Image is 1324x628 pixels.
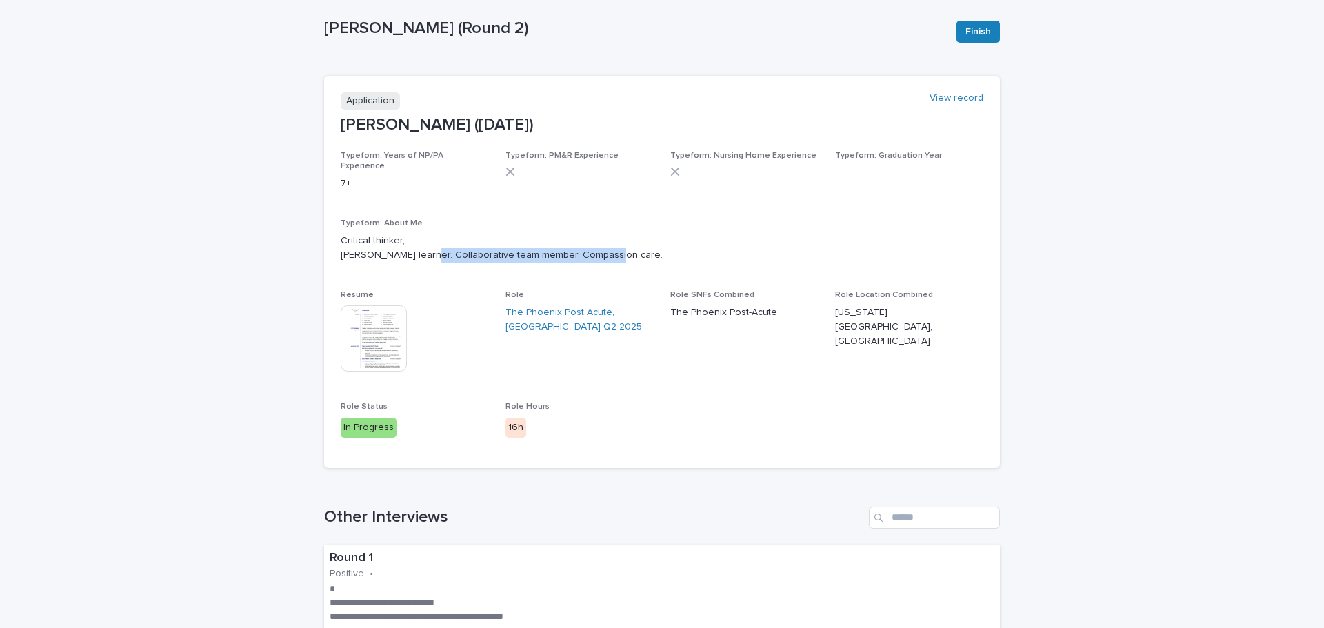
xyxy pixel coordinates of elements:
[370,568,373,580] p: •
[324,19,945,39] p: [PERSON_NAME] (Round 2)
[341,418,397,438] div: In Progress
[341,219,423,227] span: Typeform: About Me
[505,152,619,160] span: Typeform: PM&R Experience
[670,291,754,299] span: Role SNFs Combined
[505,291,524,299] span: Role
[505,418,526,438] div: 16h
[670,305,819,320] p: The Phoenix Post-Acute
[341,115,983,135] p: [PERSON_NAME] ([DATE])
[670,152,816,160] span: Typeform: Nursing Home Experience
[341,234,983,263] p: Critical thinker, [PERSON_NAME] learner. Collaborative team member. Compassion care.
[956,21,1000,43] button: Finish
[835,305,983,348] p: [US_STATE][GEOGRAPHIC_DATA], [GEOGRAPHIC_DATA]
[324,507,863,527] h1: Other Interviews
[835,152,942,160] span: Typeform: Graduation Year
[505,305,654,334] a: The Phoenix Post Acute, [GEOGRAPHIC_DATA] Q2 2025
[341,291,374,299] span: Resume
[341,403,388,411] span: Role Status
[930,92,983,104] a: View record
[869,507,1000,529] input: Search
[341,152,443,170] span: Typeform: Years of NP/PA Experience
[330,568,364,580] p: Positive
[341,92,400,110] p: Application
[835,291,933,299] span: Role Location Combined
[835,167,983,181] p: -
[505,403,550,411] span: Role Hours
[341,176,489,191] p: 7+
[965,25,991,39] span: Finish
[330,551,994,566] p: Round 1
